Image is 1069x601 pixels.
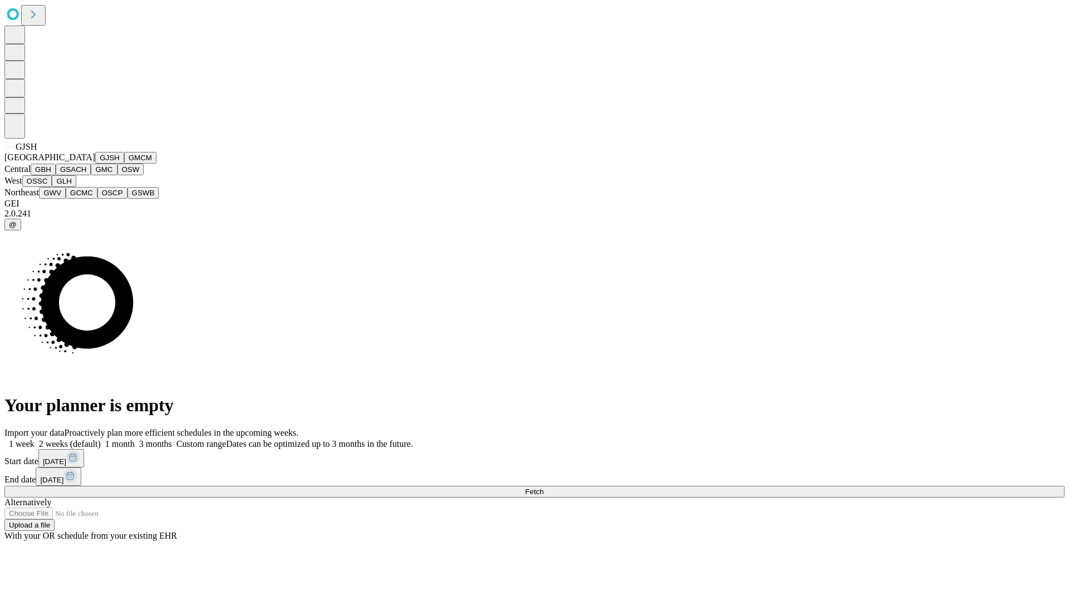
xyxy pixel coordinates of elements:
[226,439,413,449] span: Dates can be optimized up to 3 months in the future.
[4,188,39,197] span: Northeast
[39,439,101,449] span: 2 weeks (default)
[4,164,31,174] span: Central
[22,175,52,187] button: OSSC
[4,428,65,437] span: Import your data
[52,175,76,187] button: GLH
[139,439,172,449] span: 3 months
[117,164,144,175] button: OSW
[66,187,97,199] button: GCMC
[4,395,1065,416] h1: Your planner is empty
[4,209,1065,219] div: 2.0.241
[4,152,95,162] span: [GEOGRAPHIC_DATA]
[38,449,84,467] button: [DATE]
[97,187,128,199] button: OSCP
[4,497,51,507] span: Alternatively
[95,152,124,164] button: GJSH
[36,467,81,486] button: [DATE]
[91,164,117,175] button: GMC
[4,467,1065,486] div: End date
[105,439,135,449] span: 1 month
[40,476,63,484] span: [DATE]
[65,428,298,437] span: Proactively plan more efficient schedules in the upcoming weeks.
[56,164,91,175] button: GSACH
[43,457,66,466] span: [DATE]
[4,486,1065,497] button: Fetch
[176,439,226,449] span: Custom range
[4,176,22,185] span: West
[4,531,177,540] span: With your OR schedule from your existing EHR
[9,439,35,449] span: 1 week
[4,449,1065,467] div: Start date
[128,187,159,199] button: GSWB
[4,519,55,531] button: Upload a file
[4,199,1065,209] div: GEI
[39,187,66,199] button: GWV
[16,142,37,151] span: GJSH
[31,164,56,175] button: GBH
[525,487,543,496] span: Fetch
[124,152,156,164] button: GMCM
[9,220,17,229] span: @
[4,219,21,230] button: @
